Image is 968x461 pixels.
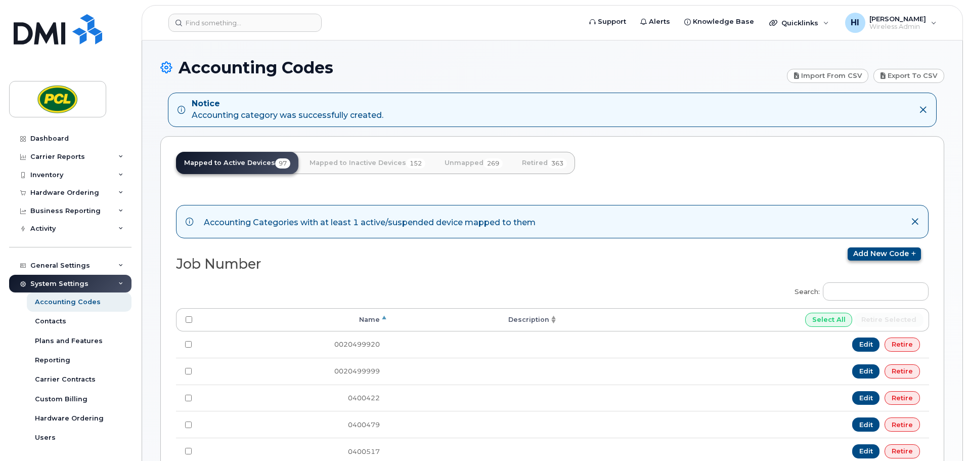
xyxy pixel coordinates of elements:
[885,444,920,458] a: Retire
[852,338,880,352] a: Edit
[275,158,290,169] span: 97
[436,152,511,174] a: Unmapped
[788,276,929,304] label: Search:
[204,215,536,229] div: Accounting Categories with at least 1 active/suspended device mapped to them
[885,417,920,432] a: Retire
[201,358,389,385] td: 0020499999
[852,364,880,379] a: Edit
[192,98,383,121] div: Accounting category was successfully created.
[787,69,869,83] a: Import from CSV
[852,391,880,405] a: Edit
[514,152,575,174] a: Retired
[852,417,880,432] a: Edit
[201,385,389,411] td: 0400422
[389,308,559,331] th: Description: activate to sort column ascending
[176,257,544,272] h2: Job Number
[201,331,389,358] td: 0020499920
[483,158,503,169] span: 269
[805,313,853,327] input: Select All
[192,98,383,110] strong: Notice
[885,391,920,405] a: Retire
[885,338,920,352] a: Retire
[406,158,425,169] span: 152
[848,247,921,261] a: Add new code
[852,444,880,458] a: Edit
[201,411,389,438] td: 0400479
[176,152,298,174] a: Mapped to Active Devices
[201,308,389,331] th: Name: activate to sort column descending
[823,282,929,301] input: Search:
[301,152,433,174] a: Mapped to Inactive Devices
[885,364,920,379] a: Retire
[548,158,567,169] span: 363
[160,59,782,76] h1: Accounting Codes
[873,69,944,83] a: Export to CSV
